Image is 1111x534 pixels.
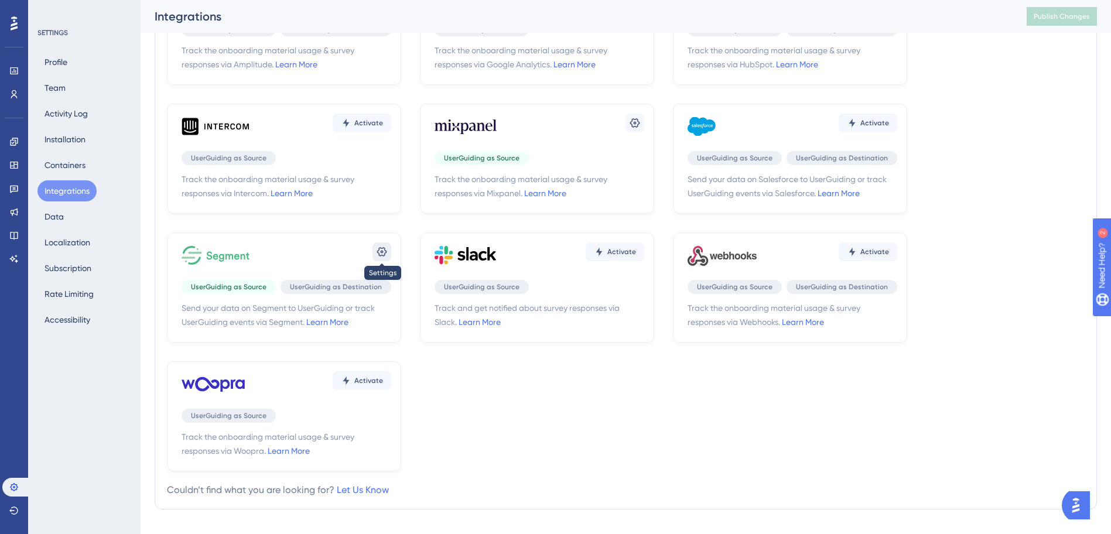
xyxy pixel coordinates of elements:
a: Learn More [782,317,824,327]
span: Track the onboarding material usage & survey responses via HubSpot. [688,43,897,71]
button: Profile [37,52,74,73]
span: UserGuiding as Source [191,282,266,292]
span: UserGuiding as Source [191,411,266,420]
button: Accessibility [37,309,97,330]
button: Activate [333,114,391,132]
span: UserGuiding as Destination [290,282,382,292]
button: Team [37,77,73,98]
a: Learn More [268,446,310,456]
a: Learn More [818,189,860,198]
span: Send your data on Segment to UserGuiding or track UserGuiding events via Segment. [182,301,391,329]
span: Activate [860,247,889,256]
span: Activate [354,118,383,128]
button: Installation [37,129,93,150]
a: Learn More [524,189,566,198]
span: UserGuiding as Destination [796,282,888,292]
span: UserGuiding as Destination [796,153,888,163]
div: Integrations [155,8,997,25]
span: UserGuiding as Source [444,282,519,292]
button: Localization [37,232,97,253]
span: Activate [354,376,383,385]
span: UserGuiding as Source [444,153,519,163]
button: Activity Log [37,103,95,124]
span: UserGuiding as Source [191,153,266,163]
a: Learn More [271,189,313,198]
span: Need Help? [28,3,73,17]
span: Track the onboarding material usage & survey responses via Woopra. [182,430,391,458]
button: Activate [586,242,644,261]
span: Track the onboarding material usage & survey responses via Mixpanel. [435,172,644,200]
div: SETTINGS [37,28,132,37]
span: Track the onboarding material usage & survey responses via Intercom. [182,172,391,200]
button: Data [37,206,71,227]
button: Publish Changes [1027,7,1097,26]
span: Track and get notified about survey responses via Slack. [435,301,644,329]
span: Activate [860,118,889,128]
span: Track the onboarding material usage & survey responses via Webhooks. [688,301,897,329]
button: Rate Limiting [37,283,101,304]
div: 2 [81,6,85,15]
span: Activate [607,247,636,256]
a: Learn More [459,317,501,327]
span: Track the onboarding material usage & survey responses via Amplitude. [182,43,391,71]
span: Track the onboarding material usage & survey responses via Google Analytics. [435,43,644,71]
a: Learn More [776,60,818,69]
button: Activate [839,114,897,132]
span: UserGuiding as Source [697,153,772,163]
button: Activate [333,371,391,390]
a: Learn More [553,60,596,69]
div: Couldn’t find what you are looking for? [167,483,389,497]
button: Subscription [37,258,98,279]
a: Let Us Know [337,484,389,495]
span: Publish Changes [1034,12,1090,21]
button: Activate [839,242,897,261]
iframe: UserGuiding AI Assistant Launcher [1062,488,1097,523]
button: Containers [37,155,93,176]
span: Send your data on Salesforce to UserGuiding or track UserGuiding events via Salesforce. [688,172,897,200]
a: Learn More [306,317,348,327]
button: Integrations [37,180,97,201]
span: UserGuiding as Source [697,282,772,292]
a: Learn More [275,60,317,69]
